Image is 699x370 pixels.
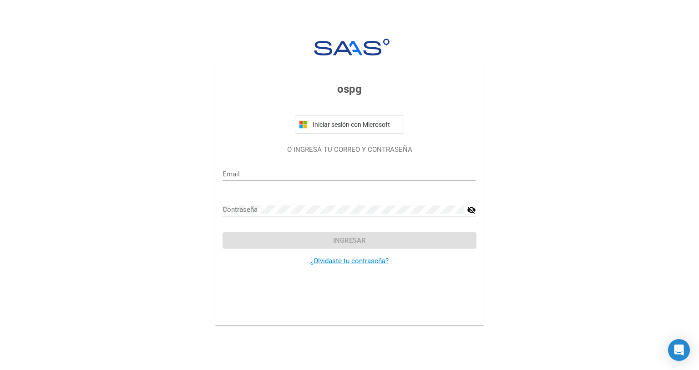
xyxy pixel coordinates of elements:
[310,257,389,265] a: ¿Olvidaste tu contraseña?
[223,81,476,97] h3: ospg
[295,115,404,134] button: Iniciar sesión con Microsoft
[311,121,400,128] span: Iniciar sesión con Microsoft
[223,232,476,249] button: Ingresar
[467,205,476,215] mat-icon: visibility_off
[223,145,476,155] p: O INGRESÁ TU CORREO Y CONTRASEÑA
[333,236,366,245] span: Ingresar
[668,339,690,361] div: Open Intercom Messenger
